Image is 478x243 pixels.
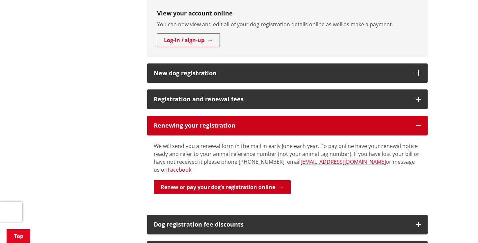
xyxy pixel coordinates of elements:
h3: New dog registration [154,70,409,77]
button: Dog registration fee discounts [147,215,428,234]
a: [EMAIL_ADDRESS][DOMAIN_NAME] [301,158,386,165]
a: Facebook [168,166,191,173]
button: Registration and renewal fees [147,89,428,109]
a: Top [7,229,30,243]
a: Renew or pay your dog's registration online [154,180,291,194]
h3: Renewing your registration [154,122,409,129]
iframe: Messenger Launcher [448,215,471,239]
h3: Registration and renewal fees [154,96,409,103]
p: We will send you a renewal form in the mail in early June each year. To pay online have your rene... [154,142,421,174]
button: New dog registration [147,63,428,83]
button: Renewing your registration [147,116,428,135]
h3: View your account online [157,10,418,17]
p: You can now view and edit all of your dog registration details online as well as make a payment. [157,20,418,28]
h3: Dog registration fee discounts [154,221,409,228]
a: Log-in / sign-up [157,33,220,47]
